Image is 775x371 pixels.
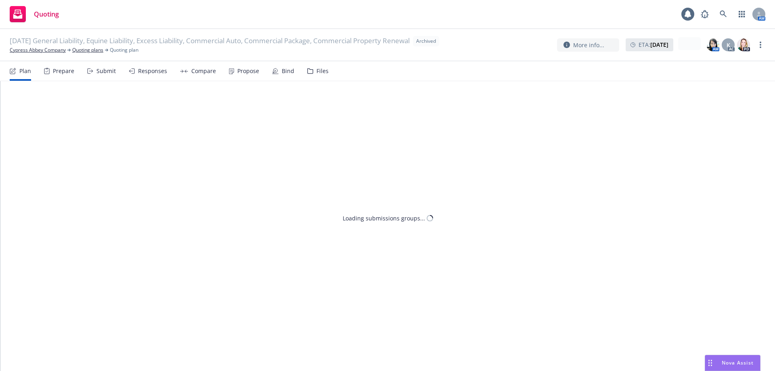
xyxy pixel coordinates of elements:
span: K [727,41,730,49]
div: Drag to move [705,355,715,371]
div: Loading submissions groups... [343,214,425,222]
div: Plan [19,68,31,74]
a: Report a Bug [697,6,713,22]
button: More info... [557,38,619,52]
span: More info... [573,41,604,49]
span: ETA : [639,40,668,49]
span: Archived [416,38,436,45]
a: Cypress Abbey Company [10,46,66,54]
div: Prepare [53,68,74,74]
a: Search [715,6,731,22]
div: Responses [138,68,167,74]
span: Nova Assist [722,359,754,366]
img: photo [706,38,719,51]
button: Nova Assist [705,355,760,371]
span: [DATE] General Liability, Equine Liability, Excess Liability, Commercial Auto, Commercial Package... [10,36,410,46]
strong: [DATE] [650,41,668,48]
div: Bind [282,68,294,74]
a: Quoting [6,3,62,25]
span: Quoting plan [110,46,138,54]
span: Quoting [34,11,59,17]
a: more [756,40,765,50]
img: photo [737,38,750,51]
a: Switch app [734,6,750,22]
a: Quoting plans [72,46,103,54]
div: Submit [96,68,116,74]
div: Compare [191,68,216,74]
div: Files [316,68,329,74]
div: Propose [237,68,259,74]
